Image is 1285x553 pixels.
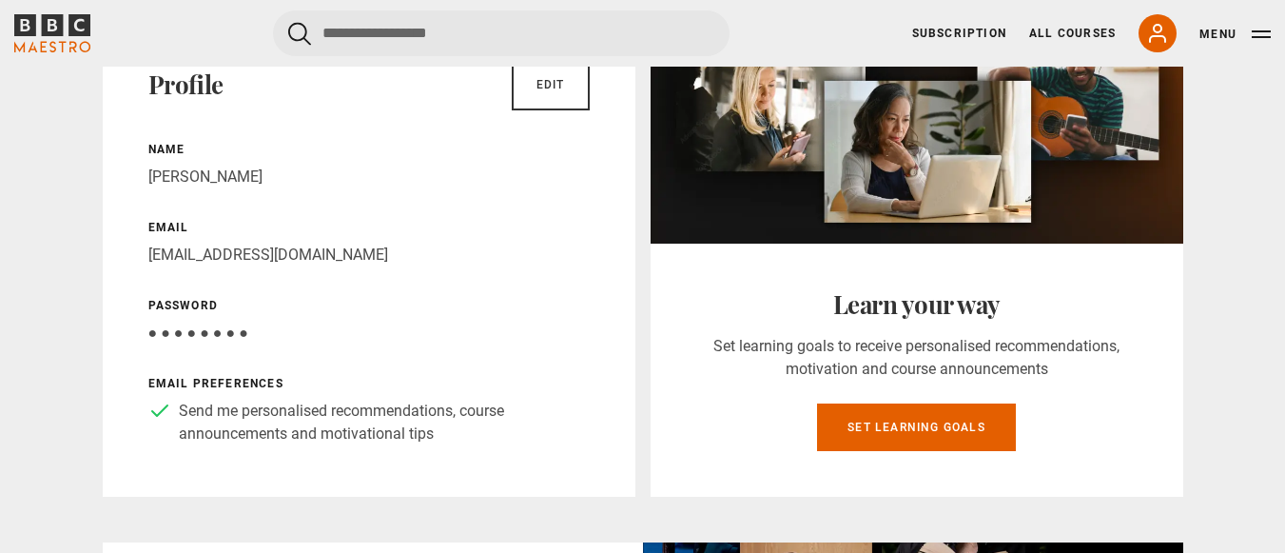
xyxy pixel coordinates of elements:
a: All Courses [1029,25,1116,42]
p: Email preferences [148,375,590,392]
a: Set learning goals [817,404,1016,451]
p: [PERSON_NAME] [148,166,590,188]
p: Set learning goals to receive personalised recommendations, motivation and course announcements [696,335,1138,381]
a: Subscription [912,25,1006,42]
p: Send me personalised recommendations, course announcements and motivational tips [179,400,590,445]
p: [EMAIL_ADDRESS][DOMAIN_NAME] [148,244,590,267]
a: Edit [512,59,590,110]
svg: BBC Maestro [14,14,90,52]
p: Email [148,219,590,236]
h2: Learn your way [696,289,1138,320]
input: Search [273,10,730,56]
p: Name [148,141,590,158]
p: Password [148,297,590,314]
h2: Profile [148,69,224,100]
button: Toggle navigation [1199,25,1271,44]
span: ● ● ● ● ● ● ● ● [148,324,248,342]
button: Submit the search query [288,22,311,46]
